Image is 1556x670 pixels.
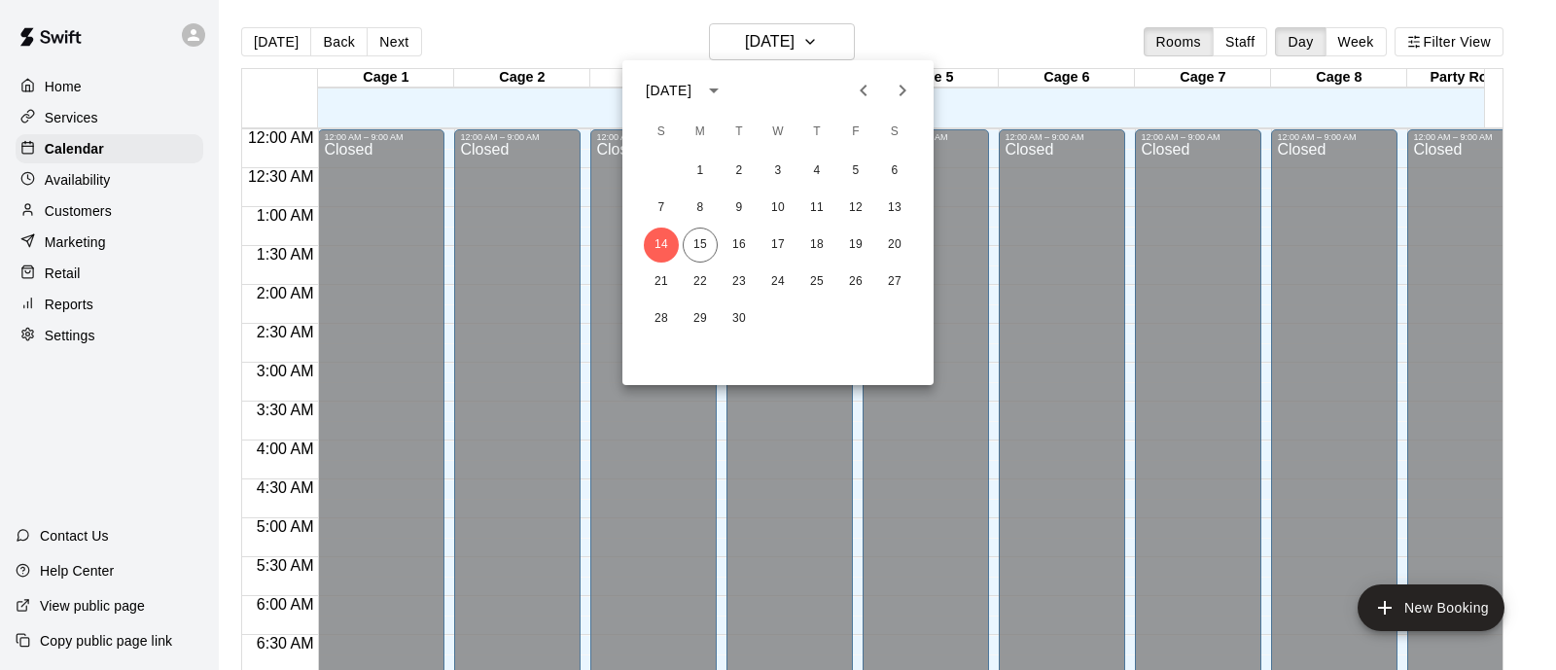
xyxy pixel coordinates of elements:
button: 5 [838,154,873,189]
button: 22 [683,264,718,300]
button: 21 [644,264,679,300]
button: 18 [799,228,834,263]
span: Monday [683,113,718,152]
div: [DATE] [646,81,691,101]
button: 6 [877,154,912,189]
button: 8 [683,191,718,226]
span: Tuesday [722,113,757,152]
button: calendar view is open, switch to year view [697,74,730,107]
button: 17 [760,228,796,263]
button: 3 [760,154,796,189]
button: 7 [644,191,679,226]
button: 23 [722,264,757,300]
button: 10 [760,191,796,226]
button: 26 [838,264,873,300]
button: 14 [644,228,679,263]
button: Next month [883,71,922,110]
button: 4 [799,154,834,189]
span: Wednesday [760,113,796,152]
button: 30 [722,301,757,336]
button: 25 [799,264,834,300]
button: 9 [722,191,757,226]
button: 16 [722,228,757,263]
button: 1 [683,154,718,189]
button: Previous month [844,71,883,110]
button: 20 [877,228,912,263]
button: 19 [838,228,873,263]
button: 12 [838,191,873,226]
button: 28 [644,301,679,336]
button: 29 [683,301,718,336]
button: 15 [683,228,718,263]
span: Thursday [799,113,834,152]
button: 11 [799,191,834,226]
button: 24 [760,264,796,300]
span: Friday [838,113,873,152]
button: 2 [722,154,757,189]
span: Sunday [644,113,679,152]
span: Saturday [877,113,912,152]
button: 27 [877,264,912,300]
button: 13 [877,191,912,226]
